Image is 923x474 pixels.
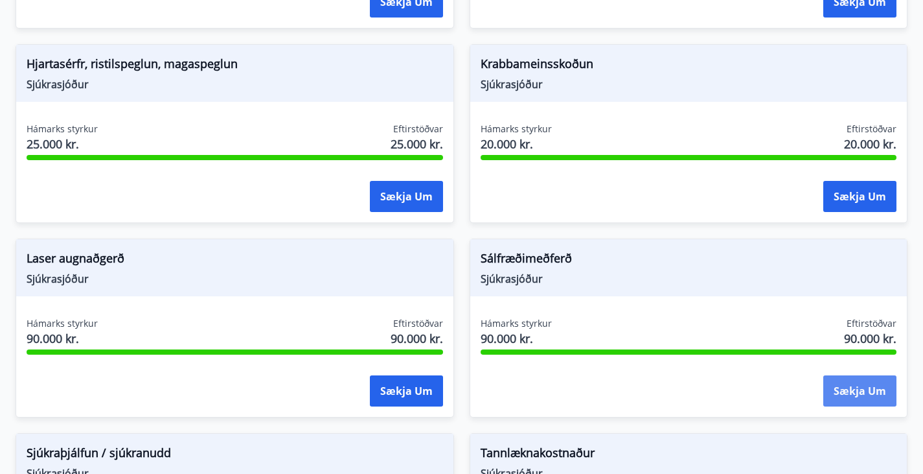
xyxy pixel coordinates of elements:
span: Hámarks styrkur [27,317,98,330]
span: Sjúkraþjálfun / sjúkranudd [27,444,443,466]
span: 90.000 kr. [844,330,896,347]
span: Sjúkrasjóður [481,272,897,286]
span: Eftirstöðvar [847,317,896,330]
span: Sjúkrasjóður [481,77,897,91]
span: Hjartasérfr, ristilspeglun, magaspeglun [27,55,443,77]
span: 20.000 kr. [844,136,896,152]
span: 90.000 kr. [391,330,443,347]
span: Eftirstöðvar [847,123,896,136]
span: Laser augnaðgerð [27,250,443,272]
span: 25.000 kr. [27,136,98,152]
span: 90.000 kr. [27,330,98,347]
span: Sjúkrasjóður [27,272,443,286]
span: Sálfræðimeðferð [481,250,897,272]
span: Eftirstöðvar [393,317,443,330]
span: Hámarks styrkur [481,317,552,330]
button: Sækja um [370,181,443,212]
span: Tannlæknakostnaður [481,444,897,466]
span: Hámarks styrkur [27,123,98,136]
span: Eftirstöðvar [393,123,443,136]
button: Sækja um [823,181,896,212]
button: Sækja um [370,375,443,407]
span: Hámarks styrkur [481,123,552,136]
span: 25.000 kr. [391,136,443,152]
span: 90.000 kr. [481,330,552,347]
span: Sjúkrasjóður [27,77,443,91]
span: Krabbameinsskoðun [481,55,897,77]
button: Sækja um [823,375,896,407]
span: 20.000 kr. [481,136,552,152]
